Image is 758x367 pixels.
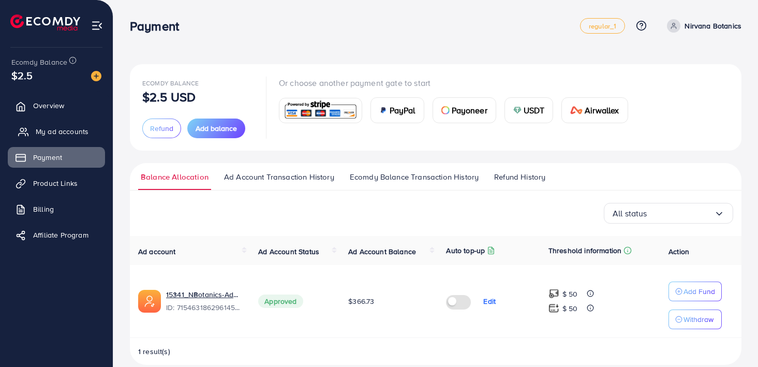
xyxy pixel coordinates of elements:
[548,303,559,314] img: top-up amount
[138,346,170,357] span: 1 result(s)
[524,104,545,116] span: USDT
[452,104,487,116] span: Payoneer
[279,77,636,89] p: Or choose another payment gate to start
[348,246,416,257] span: Ad Account Balance
[10,14,80,31] img: logo
[441,106,450,114] img: card
[589,23,616,30] span: regular_1
[494,171,545,183] span: Refund History
[142,79,199,87] span: Ecomdy Balance
[668,246,689,257] span: Action
[379,106,388,114] img: card
[390,104,415,116] span: PayPal
[196,123,237,134] span: Add balance
[446,244,485,257] p: Auto top-up
[350,171,479,183] span: Ecomdy Balance Transaction History
[258,246,319,257] span: Ad Account Status
[562,288,578,300] p: $ 50
[663,19,741,33] a: Nirvana Botanics
[130,19,187,34] h3: Payment
[258,295,303,308] span: Approved
[683,285,715,298] p: Add Fund
[141,171,209,183] span: Balance Allocation
[548,244,621,257] p: Threshold information
[580,18,625,34] a: regular_1
[585,104,619,116] span: Airwallex
[187,119,245,138] button: Add balance
[8,121,105,142] a: My ad accounts
[91,20,103,32] img: menu
[33,152,62,163] span: Payment
[504,97,554,123] a: cardUSDT
[166,289,242,313] div: <span class='underline'>15341_NBotanics-AdAccount-1_1665861917823</span></br>7154631862961455105
[166,289,242,300] a: 15341_NBotanics-AdAccount-1_1665861917823
[668,282,722,301] button: Add Fund
[604,203,733,224] div: Search for option
[513,106,522,114] img: card
[224,171,334,183] span: Ad Account Transaction History
[668,310,722,329] button: Withdraw
[11,68,33,83] span: $2.5
[36,126,88,137] span: My ad accounts
[683,313,714,326] p: Withdraw
[283,99,359,122] img: card
[142,119,181,138] button: Refund
[685,20,741,32] p: Nirvana Botanics
[8,173,105,194] a: Product Links
[8,225,105,245] a: Affiliate Program
[647,205,714,222] input: Search for option
[613,205,647,222] span: All status
[91,71,101,81] img: image
[8,95,105,116] a: Overview
[138,290,161,313] img: ic-ads-acc.e4c84228.svg
[433,97,496,123] a: cardPayoneer
[483,295,496,307] p: Edit
[370,97,424,123] a: cardPayPal
[33,204,54,214] span: Billing
[570,106,583,114] img: card
[166,302,242,313] span: ID: 7154631862961455105
[33,230,88,240] span: Affiliate Program
[33,100,64,111] span: Overview
[279,98,362,123] a: card
[11,57,67,67] span: Ecomdy Balance
[562,302,578,315] p: $ 50
[348,296,374,306] span: $366.73
[548,288,559,299] img: top-up amount
[8,147,105,168] a: Payment
[142,91,196,103] p: $2.5 USD
[8,199,105,219] a: Billing
[150,123,173,134] span: Refund
[33,178,78,188] span: Product Links
[138,246,176,257] span: Ad account
[561,97,628,123] a: cardAirwallex
[714,320,750,359] iframe: Chat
